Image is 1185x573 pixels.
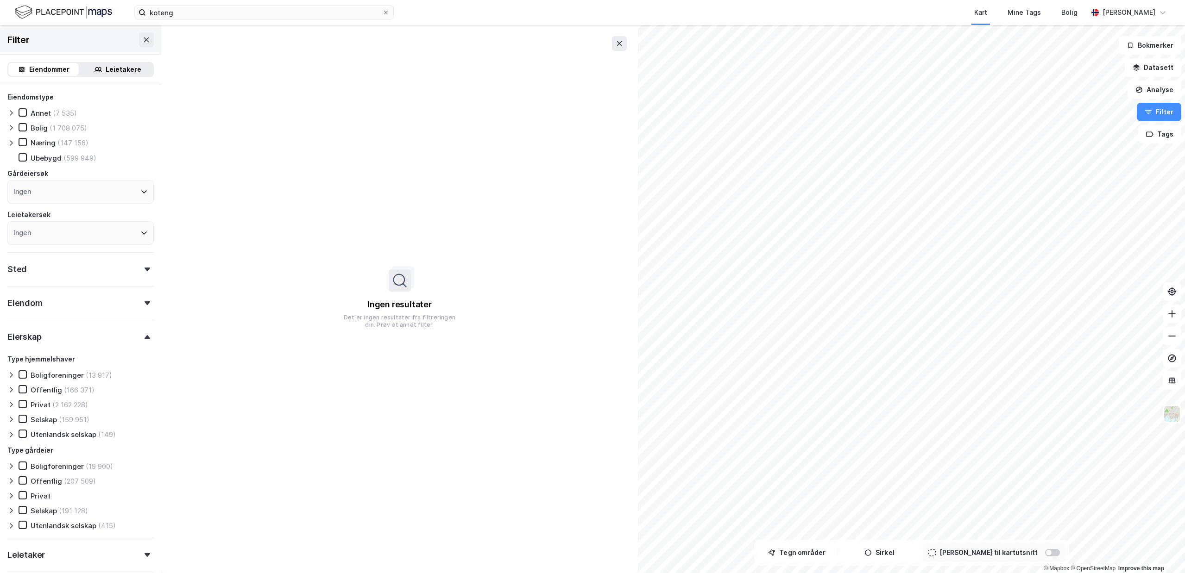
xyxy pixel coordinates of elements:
iframe: Chat Widget [1139,529,1185,573]
div: (7 535) [53,109,77,118]
div: Ingen [13,186,31,197]
div: Utenlandsk selskap [31,521,96,530]
div: Kontrollprogram for chat [1139,529,1185,573]
div: Ingen resultater [367,299,432,310]
div: [PERSON_NAME] [1103,7,1155,18]
div: Filter [7,32,30,47]
div: Leietaker [7,549,45,561]
button: Tags [1138,125,1181,143]
div: (149) [98,430,116,439]
img: logo.f888ab2527a4732fd821a326f86c7f29.svg [15,4,112,20]
div: Ubebygd [31,154,62,162]
div: Offentlig [31,386,62,394]
div: (159 951) [59,415,89,424]
div: [PERSON_NAME] til kartutsnitt [939,547,1038,558]
div: Ingen [13,227,31,238]
div: Leietakersøk [7,209,50,220]
div: Selskap [31,506,57,515]
div: Selskap [31,415,57,424]
div: Det er ingen resultater fra filtreringen din. Prøv et annet filter. [340,314,459,329]
div: Type hjemmelshaver [7,354,75,365]
div: (13 917) [86,371,112,380]
div: (19 900) [86,462,113,471]
div: Eiendommer [29,64,69,75]
a: Mapbox [1044,565,1069,572]
input: Søk på adresse, matrikkel, gårdeiere, leietakere eller personer [146,6,382,19]
div: (191 128) [59,506,88,515]
a: Improve this map [1118,565,1164,572]
div: Gårdeiersøk [7,168,48,179]
div: Næring [31,138,56,147]
div: (207 509) [64,477,96,486]
button: Bokmerker [1119,36,1181,55]
div: (147 156) [57,138,88,147]
div: (599 949) [63,154,96,162]
button: Tegn områder [758,543,837,562]
div: Eiendomstype [7,92,54,103]
div: Bolig [31,124,48,132]
div: Leietakere [106,64,141,75]
button: Analyse [1128,81,1181,99]
button: Datasett [1125,58,1181,77]
div: Boligforeninger [31,462,84,471]
a: OpenStreetMap [1071,565,1116,572]
div: Privat [31,492,50,500]
div: (415) [98,521,116,530]
button: Sirkel [840,543,919,562]
div: (166 371) [64,386,95,394]
div: Utenlandsk selskap [31,430,96,439]
div: Boligforeninger [31,371,84,380]
div: Offentlig [31,477,62,486]
div: Eiendom [7,298,43,309]
div: Type gårdeier [7,445,53,456]
div: Kart [974,7,987,18]
img: Z [1163,405,1181,423]
div: Annet [31,109,51,118]
div: (2 162 228) [52,400,88,409]
div: Bolig [1061,7,1078,18]
button: Filter [1137,103,1181,121]
div: Eierskap [7,331,41,343]
div: Mine Tags [1008,7,1041,18]
div: (1 708 075) [50,124,87,132]
div: Privat [31,400,50,409]
div: Sted [7,264,27,275]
